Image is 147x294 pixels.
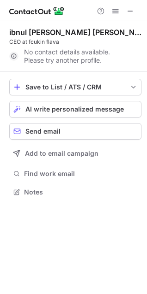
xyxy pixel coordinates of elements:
[9,49,141,64] div: No contact details available. Please try another profile.
[9,123,141,140] button: Send email
[9,186,141,199] button: Notes
[9,6,65,17] img: ContactOut v5.3.10
[24,170,138,178] span: Find work email
[25,128,61,135] span: Send email
[9,79,141,95] button: save-profile-one-click
[9,145,141,162] button: Add to email campaign
[24,188,138,196] span: Notes
[9,38,141,46] div: CEO at fcukin flava
[25,150,98,157] span: Add to email campaign
[9,167,141,180] button: Find work email
[25,106,124,113] span: AI write personalized message
[25,83,125,91] div: Save to List / ATS / CRM
[9,101,141,118] button: AI write personalized message
[9,28,141,37] div: ibnul [PERSON_NAME] [PERSON_NAME]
